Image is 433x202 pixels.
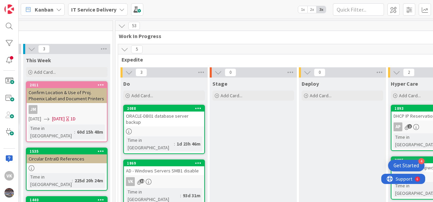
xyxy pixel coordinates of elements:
div: Confirm Location & Use of Proj. Phoenix Label and Document Printers [27,88,107,103]
span: 1x [298,6,307,13]
div: 60d 15h 48m [75,128,105,136]
div: 4 [418,158,424,164]
div: 1535Circular EntraID References [27,148,107,163]
div: AP [394,122,402,131]
span: : [174,140,175,148]
div: 1535 [30,149,107,154]
div: 2088 [124,105,204,112]
div: 2011Confirm Location & Use of Proj. Phoenix Label and Document Printers [27,82,107,103]
span: 2 [407,124,412,129]
div: 2011 [27,82,107,88]
div: 2088 [127,106,204,111]
div: JM [29,105,37,114]
div: 1535 [27,148,107,154]
div: VK [124,177,204,186]
div: Open Get Started checklist, remaining modules: 4 [388,160,424,171]
span: 3x [317,6,326,13]
div: 6 [35,3,37,8]
span: Add Card... [221,92,242,99]
div: JM [27,105,107,114]
div: 1d 23h 46m [175,140,202,148]
span: 2 [403,68,415,77]
span: : [180,192,181,199]
span: Kanban [35,5,53,14]
div: 93d 31m [181,192,202,199]
span: Add Card... [399,92,421,99]
img: Visit kanbanzone.com [4,4,14,14]
div: 1869 [127,161,204,166]
span: 0 [225,68,236,77]
span: Hyper Care [391,80,418,87]
span: 5 [131,45,143,53]
span: Support [14,1,31,9]
input: Quick Filter... [333,3,384,16]
div: Time in [GEOGRAPHIC_DATA] [126,136,174,151]
div: VK [4,171,14,181]
span: Add Card... [131,92,153,99]
div: 2011 [30,83,107,87]
span: This Week [26,57,51,64]
div: Time in [GEOGRAPHIC_DATA] [29,124,74,139]
div: Circular EntraID References [27,154,107,163]
span: Deploy [302,80,319,87]
div: 1869AD - Windows Servers SMB1 disable [124,160,204,175]
span: [DATE] [29,115,41,122]
span: Add Card... [310,92,332,99]
span: 3 [38,45,50,53]
span: : [74,128,75,136]
span: Stage [212,80,227,87]
span: 2x [307,6,317,13]
div: 1869 [124,160,204,166]
div: 225d 20h 24m [73,177,105,184]
div: 2088ORACLE-DB01 database server backup [124,105,204,127]
span: : [72,177,73,184]
span: Add Card... [34,69,56,75]
b: IT Service Delivery [71,6,116,13]
span: 3 [135,68,147,77]
span: [DATE] [52,115,65,122]
div: Get Started [394,162,419,169]
img: avatar [4,188,14,198]
div: AD - Windows Servers SMB1 disable [124,166,204,175]
span: 0 [314,68,325,77]
div: 1D [70,115,76,122]
span: Do [123,80,130,87]
span: 53 [128,22,140,30]
div: Time in [GEOGRAPHIC_DATA] [29,173,72,188]
div: VK [126,177,135,186]
div: ORACLE-DB01 database server backup [124,112,204,127]
span: 12 [140,179,144,183]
